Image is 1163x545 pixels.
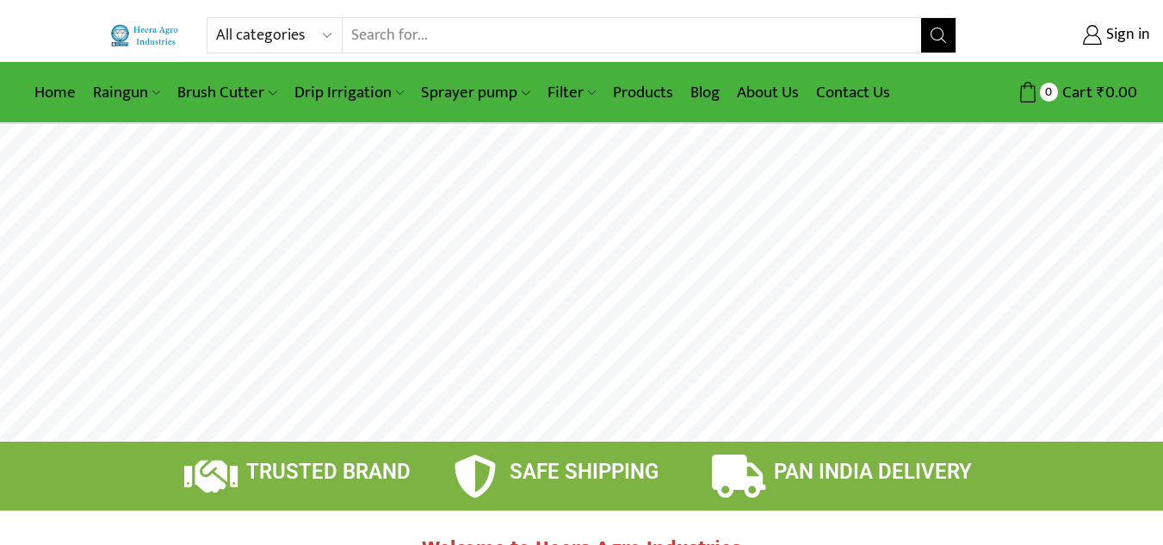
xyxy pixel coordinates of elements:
[539,72,604,113] a: Filter
[682,72,728,113] a: Blog
[921,18,956,53] button: Search button
[84,72,169,113] a: Raingun
[982,20,1150,51] a: Sign in
[807,72,899,113] a: Contact Us
[510,460,659,484] span: SAFE SHIPPING
[412,72,538,113] a: Sprayer pump
[1040,83,1058,101] span: 0
[1097,79,1137,106] bdi: 0.00
[286,72,412,113] a: Drip Irrigation
[1058,81,1092,104] span: Cart
[1102,24,1150,46] span: Sign in
[974,77,1137,108] a: 0 Cart ₹0.00
[1097,79,1105,106] span: ₹
[169,72,285,113] a: Brush Cutter
[343,18,920,53] input: Search for...
[728,72,807,113] a: About Us
[774,460,972,484] span: PAN INDIA DELIVERY
[246,460,411,484] span: TRUSTED BRAND
[26,72,84,113] a: Home
[604,72,682,113] a: Products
